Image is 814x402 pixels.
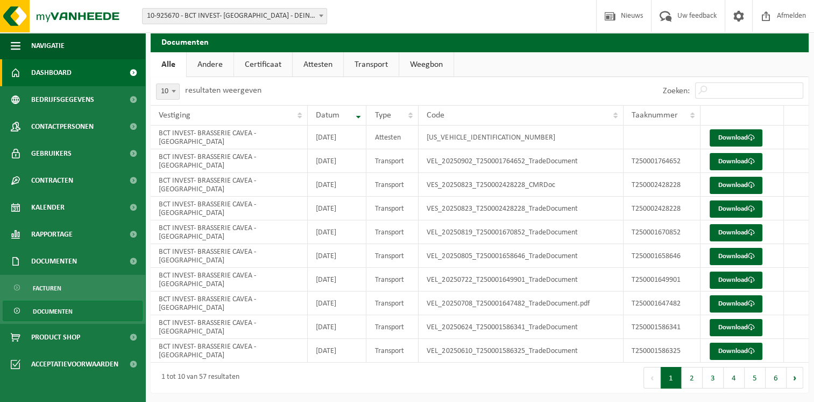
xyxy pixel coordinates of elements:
a: Download [710,295,762,313]
span: Gebruikers [31,140,72,167]
td: Attesten [366,126,419,149]
td: Transport [366,149,419,173]
td: BCT INVEST- BRASSERIE CAVEA - [GEOGRAPHIC_DATA] [151,126,308,149]
label: Zoeken: [663,87,690,95]
span: Facturen [33,278,61,299]
td: T250002428228 [624,173,700,197]
a: Weegbon [399,52,454,77]
span: Contracten [31,167,73,194]
td: [DATE] [308,315,366,339]
td: [DATE] [308,220,366,244]
span: Type [374,111,391,120]
button: 1 [661,367,682,389]
span: 10 [156,84,180,100]
span: Kalender [31,194,65,221]
td: Transport [366,173,419,197]
td: T250001670852 [624,220,700,244]
a: Download [710,153,762,170]
span: Documenten [31,248,77,275]
span: Dashboard [31,59,72,86]
td: [DATE] [308,244,366,268]
td: BCT INVEST- BRASSERIE CAVEA - [GEOGRAPHIC_DATA] [151,292,308,315]
a: Andere [187,52,233,77]
div: 1 tot 10 van 57 resultaten [156,368,239,387]
td: [DATE] [308,126,366,149]
td: Transport [366,220,419,244]
td: VES_20250823_T250002428228_TradeDocument [419,197,624,220]
a: Download [710,343,762,360]
a: Download [710,272,762,289]
span: Acceptatievoorwaarden [31,351,118,378]
td: VEL_20250624_T250001586341_TradeDocument [419,315,624,339]
td: BCT INVEST- BRASSERIE CAVEA - [GEOGRAPHIC_DATA] [151,220,308,244]
td: VEL_20250722_T250001649901_TradeDocument [419,268,624,292]
span: Datum [316,111,339,120]
a: Download [710,177,762,194]
a: Transport [344,52,399,77]
a: Attesten [293,52,343,77]
td: VEL_20250708_T250001647482_TradeDocument.pdf [419,292,624,315]
td: T250001586325 [624,339,700,363]
label: resultaten weergeven [185,86,261,95]
span: Bedrijfsgegevens [31,86,94,113]
span: Contactpersonen [31,113,94,140]
td: BCT INVEST- BRASSERIE CAVEA - [GEOGRAPHIC_DATA] [151,339,308,363]
td: [DATE] [308,197,366,220]
button: 2 [682,367,703,389]
a: Download [710,248,762,265]
td: BCT INVEST- BRASSERIE CAVEA - [GEOGRAPHIC_DATA] [151,197,308,220]
td: T250001658646 [624,244,700,268]
a: Alle [151,52,186,77]
a: Download [710,129,762,147]
button: Previous [643,367,661,389]
td: T250001647482 [624,292,700,315]
td: [DATE] [308,268,366,292]
td: [DATE] [308,292,366,315]
td: BCT INVEST- BRASSERIE CAVEA - [GEOGRAPHIC_DATA] [151,244,308,268]
td: VEL_20250610_T250001586325_TradeDocument [419,339,624,363]
span: Product Shop [31,324,80,351]
td: T250001586341 [624,315,700,339]
a: Download [710,200,762,218]
span: Vestiging [159,111,190,120]
td: VEL_20250819_T250001670852_TradeDocument [419,220,624,244]
td: BCT INVEST- BRASSERIE CAVEA - [GEOGRAPHIC_DATA] [151,149,308,173]
td: T250002428228 [624,197,700,220]
span: Documenten [33,301,73,322]
button: 6 [766,367,787,389]
td: [US_VEHICLE_IDENTIFICATION_NUMBER] [419,126,624,149]
span: Code [427,111,444,120]
td: T250001764652 [624,149,700,173]
a: Download [710,224,762,241]
span: Navigatie [31,32,65,59]
span: 10 [157,84,179,99]
span: 10-925670 - BCT INVEST- BRASSERIE CAVEA - DEINZE [142,8,327,24]
td: Transport [366,197,419,220]
span: Rapportage [31,221,73,248]
span: 10-925670 - BCT INVEST- BRASSERIE CAVEA - DEINZE [143,9,327,24]
a: Documenten [3,301,143,321]
h2: Documenten [151,31,809,52]
td: [DATE] [308,339,366,363]
td: BCT INVEST- BRASSERIE CAVEA - [GEOGRAPHIC_DATA] [151,173,308,197]
td: Transport [366,292,419,315]
td: BCT INVEST- BRASSERIE CAVEA - [GEOGRAPHIC_DATA] [151,268,308,292]
td: Transport [366,244,419,268]
td: [DATE] [308,149,366,173]
button: 3 [703,367,724,389]
td: VEL_20250805_T250001658646_TradeDocument [419,244,624,268]
span: Taaknummer [632,111,678,120]
a: Certificaat [234,52,292,77]
td: [DATE] [308,173,366,197]
a: Facturen [3,278,143,298]
button: Next [787,367,803,389]
a: Download [710,319,762,336]
button: 4 [724,367,745,389]
td: Transport [366,339,419,363]
td: VES_20250823_T250002428228_CMRDoc [419,173,624,197]
td: Transport [366,268,419,292]
td: BCT INVEST- BRASSERIE CAVEA - [GEOGRAPHIC_DATA] [151,315,308,339]
button: 5 [745,367,766,389]
td: Transport [366,315,419,339]
td: T250001649901 [624,268,700,292]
